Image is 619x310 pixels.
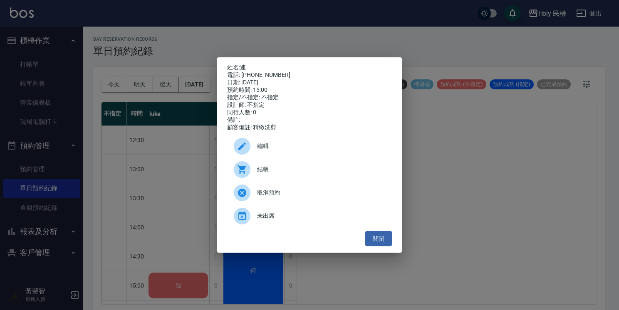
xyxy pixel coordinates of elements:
[227,204,392,228] div: 未出席
[257,165,385,174] span: 結帳
[227,181,392,204] div: 取消預約
[257,142,385,150] span: 編輯
[227,86,392,94] div: 預約時間: 15:00
[240,64,246,71] a: 連
[227,101,392,109] div: 設計師: 不指定
[227,94,392,101] div: 指定/不指定: 不指定
[227,109,392,116] div: 同行人數: 0
[227,116,392,124] div: 備註:
[227,158,392,181] a: 結帳
[257,212,385,220] span: 未出席
[227,124,392,131] div: 顧客備註: 精緻洗剪
[227,79,392,86] div: 日期: [DATE]
[227,71,392,79] div: 電話: [PHONE_NUMBER]
[257,188,385,197] span: 取消預約
[227,64,392,71] p: 姓名:
[227,135,392,158] div: 編輯
[365,231,392,246] button: 關閉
